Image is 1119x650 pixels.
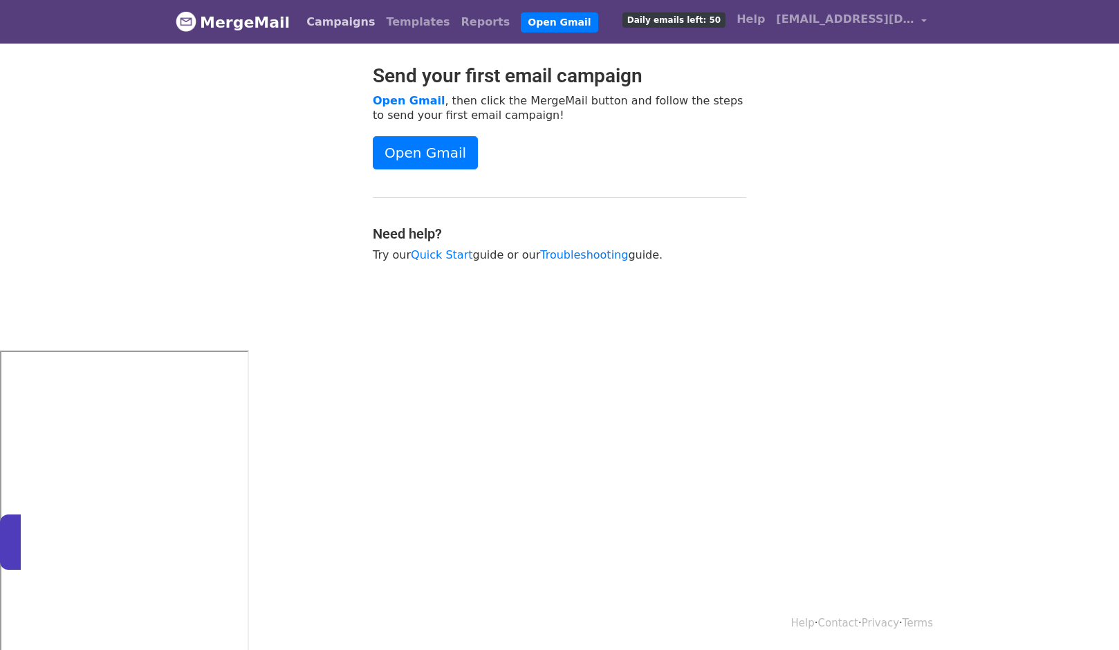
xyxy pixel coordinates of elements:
p: , then click the MergeMail button and follow the steps to send your first email campaign! [373,93,746,122]
a: Open Gmail [373,94,445,107]
a: Privacy [862,617,899,629]
p: Try our guide or our guide. [373,248,746,262]
a: Reports [456,8,516,36]
a: Open Gmail [521,12,598,32]
a: Contact [818,617,858,629]
h4: Need help? [373,225,746,242]
div: 聊天小组件 [1050,584,1119,650]
a: Campaigns [301,8,380,36]
span: [EMAIL_ADDRESS][DOMAIN_NAME] [776,11,914,28]
span: Daily emails left: 50 [622,12,725,28]
a: Help [731,6,770,33]
a: Help [791,617,815,629]
h2: Send your first email campaign [373,64,746,88]
a: Daily emails left: 50 [617,6,731,33]
a: Quick Start [411,248,472,261]
a: [EMAIL_ADDRESS][DOMAIN_NAME] [770,6,932,38]
a: MergeMail [176,8,290,37]
a: Terms [903,617,933,629]
a: Templates [380,8,455,36]
a: Open Gmail [373,136,478,169]
iframe: Chat Widget [1050,584,1119,650]
a: Troubleshooting [540,248,628,261]
img: MergeMail logo [176,11,196,32]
